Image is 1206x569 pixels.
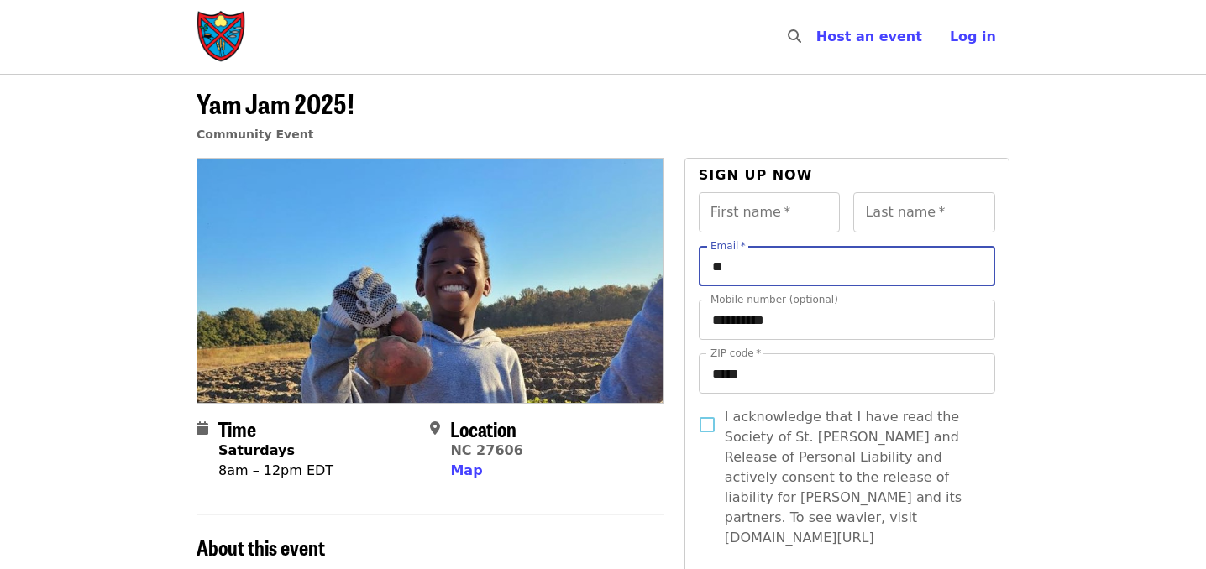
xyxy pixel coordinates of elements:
strong: Saturdays [218,442,295,458]
input: Search [811,17,825,57]
label: ZIP code [710,348,761,358]
input: ZIP code [699,353,995,394]
span: I acknowledge that I have read the Society of St. [PERSON_NAME] and Release of Personal Liability... [725,407,982,548]
span: Location [450,414,516,443]
input: Mobile number (optional) [699,300,995,340]
input: Email [699,246,995,286]
i: search icon [788,29,801,44]
button: Map [450,461,482,481]
span: Yam Jam 2025! [197,83,354,123]
input: First name [699,192,841,232]
a: NC 27606 [450,442,522,458]
span: Map [450,462,482,478]
label: Email [710,241,746,251]
input: Last name [853,192,995,232]
span: Log in [950,29,996,44]
span: About this event [197,532,325,561]
i: map-marker-alt icon [430,420,440,436]
div: 8am – 12pm EDT [218,461,333,481]
a: Host an event [816,29,922,44]
i: calendar icon [197,420,208,436]
a: Community Event [197,128,313,141]
button: Log in [936,20,1009,54]
span: Time [218,414,256,443]
img: Yam Jam 2025! organized by Society of St. Andrew [197,159,663,402]
label: Mobile number (optional) [710,295,838,305]
span: Sign up now [699,167,813,183]
img: Society of St. Andrew - Home [197,10,247,64]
